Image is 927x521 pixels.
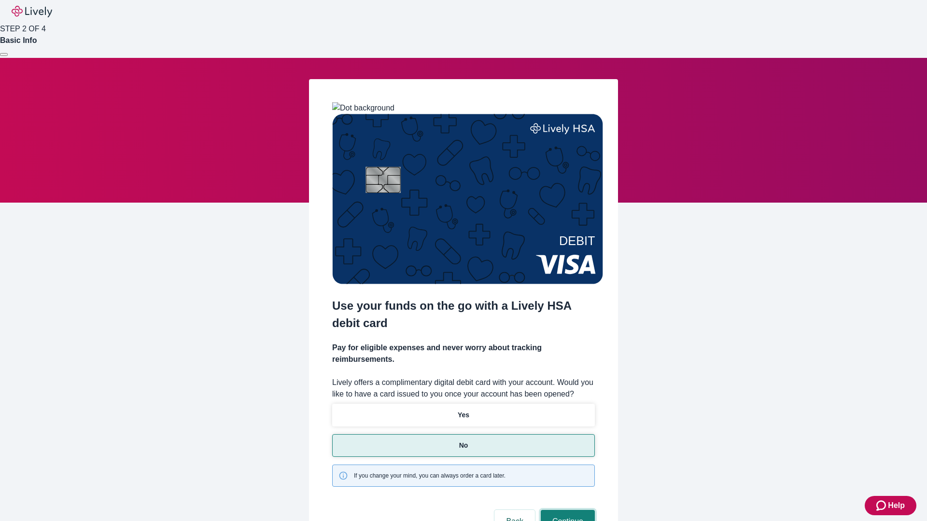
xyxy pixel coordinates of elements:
h4: Pay for eligible expenses and never worry about tracking reimbursements. [332,342,595,365]
svg: Zendesk support icon [876,500,888,511]
img: Debit card [332,114,603,284]
img: Lively [12,6,52,17]
img: Dot background [332,102,394,114]
span: If you change your mind, you can always order a card later. [354,471,506,480]
p: No [459,440,468,451]
span: Help [888,500,905,511]
button: No [332,434,595,457]
label: Lively offers a complimentary digital debit card with your account. Would you like to have a card... [332,377,595,400]
p: Yes [458,410,469,420]
button: Yes [332,404,595,426]
h2: Use your funds on the go with a Lively HSA debit card [332,297,595,332]
button: Zendesk support iconHelp [865,496,916,515]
